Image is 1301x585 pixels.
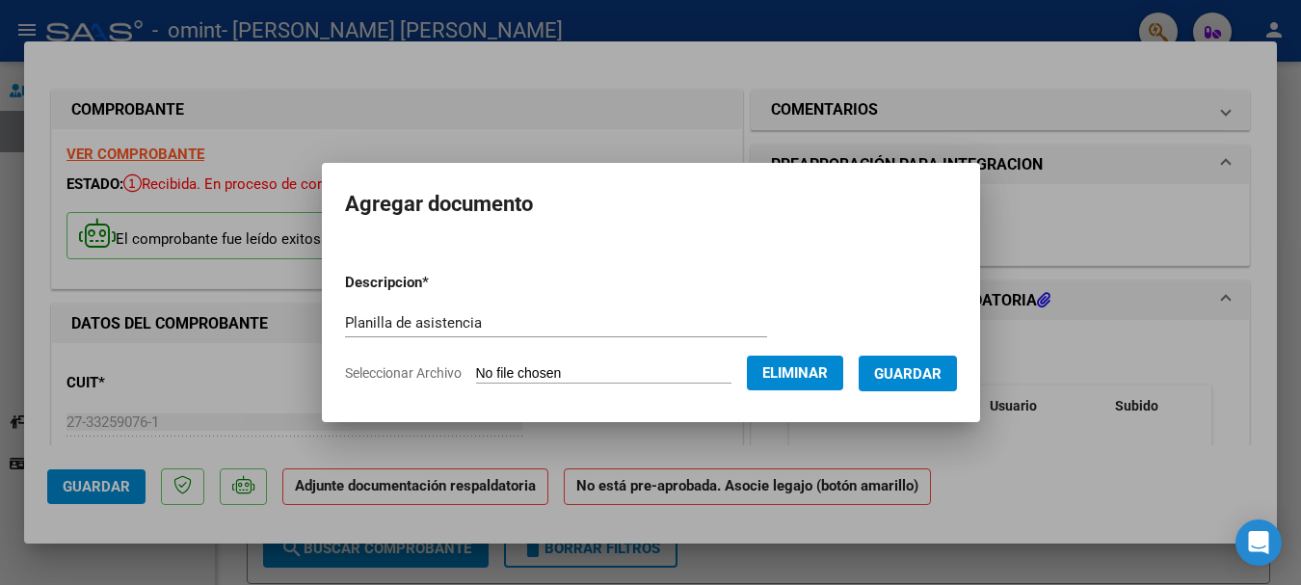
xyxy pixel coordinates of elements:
[345,365,462,381] span: Seleccionar Archivo
[345,186,957,223] h2: Agregar documento
[1235,519,1282,566] div: Open Intercom Messenger
[762,364,828,382] span: Eliminar
[345,272,529,294] p: Descripcion
[747,356,843,390] button: Eliminar
[874,365,942,383] span: Guardar
[859,356,957,391] button: Guardar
